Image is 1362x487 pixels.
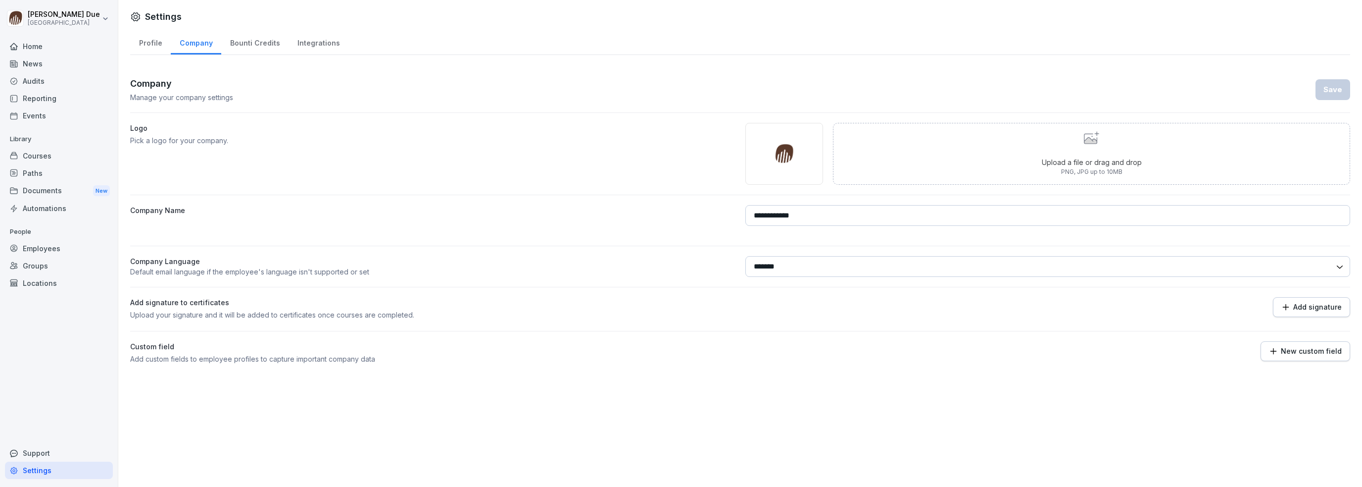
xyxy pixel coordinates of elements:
[1315,79,1350,100] button: Save
[5,107,113,124] a: Events
[93,185,110,197] div: New
[5,200,113,217] a: Automations
[5,38,113,55] a: Home
[5,72,113,90] a: Audits
[1281,347,1342,355] p: New custom field
[5,147,113,164] a: Courses
[28,19,100,26] p: [GEOGRAPHIC_DATA]
[130,92,233,103] p: Manage your company settings
[130,341,735,352] label: Custom field
[5,444,113,462] div: Support
[5,182,113,200] a: DocumentsNew
[5,224,113,240] p: People
[5,240,113,257] a: Employees
[5,131,113,147] p: Library
[1042,167,1142,176] p: PNG, JPG up to 10MB
[5,274,113,292] a: Locations
[130,77,233,90] h3: Company
[1323,84,1342,95] div: Save
[130,123,735,133] label: Logo
[5,257,113,274] a: Groups
[130,310,735,320] p: Upload your signature and it will be added to certificates once courses are completed.
[5,182,113,200] div: Documents
[289,29,348,54] a: Integrations
[130,297,735,308] label: Add signature to certificates
[5,164,113,182] a: Paths
[171,29,221,54] a: Company
[130,205,735,226] label: Company Name
[5,462,113,479] a: Settings
[1293,303,1342,311] p: Add signature
[773,143,795,165] img: nsp78v9qgumm6p8hkwavcm2r.png
[5,90,113,107] a: Reporting
[130,354,735,364] p: Add custom fields to employee profiles to capture important company data
[221,29,289,54] a: Bounti Credits
[130,256,735,267] p: Company Language
[5,55,113,72] a: News
[130,267,735,277] p: Default email language if the employee's language isn't supported or set
[1261,341,1350,361] button: New custom field
[1273,297,1350,317] button: Add signature
[28,10,100,19] p: [PERSON_NAME] Due
[130,29,171,54] a: Profile
[130,135,735,146] p: Pick a logo for your company.
[1042,157,1142,167] p: Upload a file or drag and drop
[145,10,182,23] h1: Settings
